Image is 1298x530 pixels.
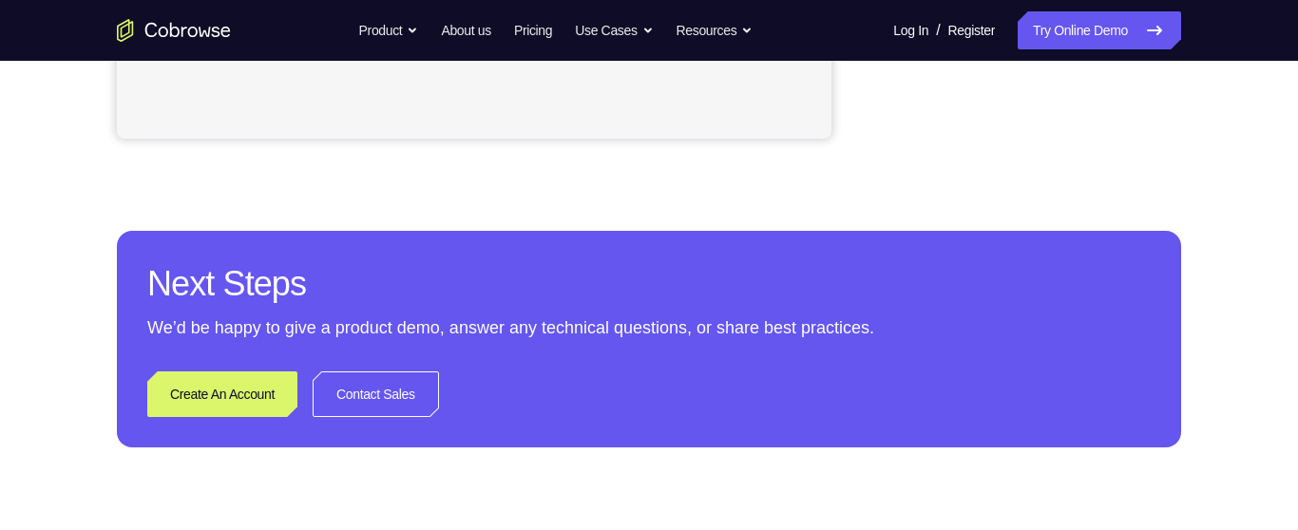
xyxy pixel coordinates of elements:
a: Pricing [514,11,552,49]
a: Try Online Demo [1018,11,1181,49]
button: Product [359,11,419,49]
h2: Next Steps [147,261,1151,307]
button: Resources [677,11,754,49]
p: We’d be happy to give a product demo, answer any technical questions, or share best practices. [147,314,1151,341]
span: / [936,19,940,42]
a: Contact Sales [313,371,439,417]
a: About us [441,11,490,49]
a: Register [948,11,995,49]
button: Use Cases [575,11,653,49]
a: Create An Account [147,371,297,417]
a: Log In [893,11,928,49]
a: Go to the home page [117,19,231,42]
